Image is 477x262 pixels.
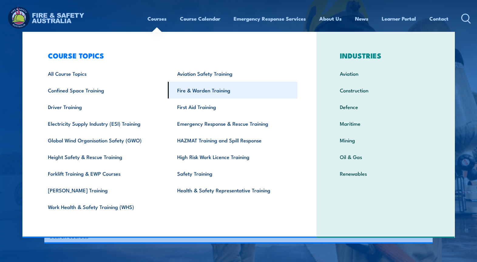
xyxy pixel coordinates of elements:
a: HAZMAT Training and Spill Response [168,132,297,148]
a: Health & Safety Representative Training [168,182,297,198]
a: Course Calendar [180,11,220,27]
a: Global Wind Organisation Safety (GWO) [39,132,168,148]
h3: COURSE TOPICS [39,51,298,60]
a: Contact [429,11,448,27]
a: Construction [330,82,441,98]
a: Confined Space Training [39,82,168,98]
a: Fire & Warden Training [168,82,297,98]
a: Renewables [330,165,441,182]
a: Courses [147,11,167,27]
a: News [355,11,368,27]
a: Work Health & Safety Training (WHS) [39,198,168,215]
a: Defence [330,98,441,115]
a: Driver Training [39,98,168,115]
a: Forklift Training & EWP Courses [39,165,168,182]
a: Emergency Response & Rescue Training [168,115,297,132]
a: All Course Topics [39,65,168,82]
h3: INDUSTRIES [330,51,441,60]
a: Aviation [330,65,441,82]
a: About Us [319,11,342,27]
a: Electricity Supply Industry (ESI) Training [39,115,168,132]
a: Learner Portal [382,11,416,27]
a: High Risk Work Licence Training [168,148,297,165]
a: Safety Training [168,165,297,182]
a: Maritime [330,115,441,132]
a: Mining [330,132,441,148]
a: [PERSON_NAME] Training [39,182,168,198]
a: First Aid Training [168,98,297,115]
a: Aviation Safety Training [168,65,297,82]
a: Emergency Response Services [234,11,306,27]
a: Height Safety & Rescue Training [39,148,168,165]
a: Oil & Gas [330,148,441,165]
